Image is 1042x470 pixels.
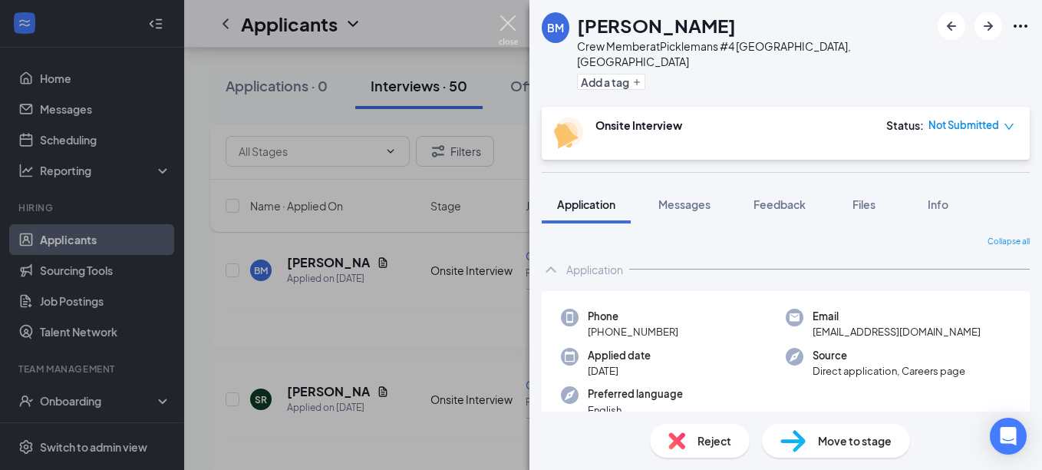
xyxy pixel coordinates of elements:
span: [EMAIL_ADDRESS][DOMAIN_NAME] [813,324,981,339]
h1: [PERSON_NAME] [577,12,736,38]
svg: Ellipses [1011,17,1030,35]
span: [DATE] [588,363,651,379]
span: Applied date [588,348,651,363]
span: English [588,402,683,418]
span: Messages [658,197,711,211]
span: Collapse all [988,236,1030,248]
b: Onsite Interview [595,118,682,132]
svg: Plus [632,78,641,87]
span: Info [928,197,948,211]
svg: ArrowLeftNew [942,17,961,35]
span: Files [852,197,875,211]
button: ArrowLeftNew [938,12,965,40]
div: BM [547,20,564,35]
span: Phone [588,309,678,324]
span: Direct application, Careers page [813,363,965,379]
button: PlusAdd a tag [577,74,645,90]
span: [PHONE_NUMBER] [588,324,678,339]
button: ArrowRight [974,12,1002,40]
span: Move to stage [818,432,892,449]
span: down [1004,121,1014,132]
svg: ChevronUp [542,260,560,279]
span: Email [813,309,981,324]
span: Reject [697,432,731,449]
span: Application [557,197,615,211]
div: Application [566,262,623,277]
span: Source [813,348,965,363]
span: Feedback [753,197,806,211]
span: Not Submitted [928,118,999,133]
div: Crew Member at Picklemans #4 [GEOGRAPHIC_DATA], [GEOGRAPHIC_DATA] [577,38,930,69]
div: Status : [886,118,924,133]
span: Preferred language [588,386,683,402]
div: Open Intercom Messenger [990,418,1027,455]
svg: ArrowRight [979,17,997,35]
